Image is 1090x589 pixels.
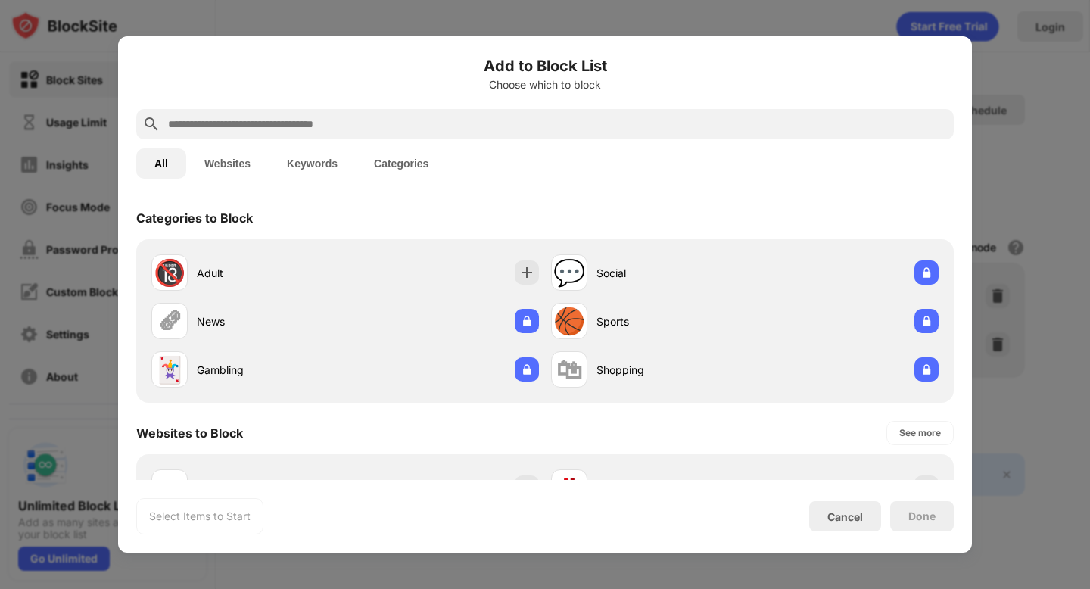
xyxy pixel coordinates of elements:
[197,313,345,329] div: News
[142,115,160,133] img: search.svg
[136,148,186,179] button: All
[596,265,745,281] div: Social
[186,148,269,179] button: Websites
[269,148,356,179] button: Keywords
[136,425,243,441] div: Websites to Block
[908,510,936,522] div: Done
[160,478,179,497] img: favicons
[553,306,585,337] div: 🏀
[356,148,447,179] button: Categories
[197,362,345,378] div: Gambling
[899,425,941,441] div: See more
[827,510,863,523] div: Cancel
[136,79,954,91] div: Choose which to block
[596,313,745,329] div: Sports
[157,306,182,337] div: 🗞
[149,509,251,524] div: Select Items to Start
[596,480,745,496] div: [DOMAIN_NAME]
[136,210,253,226] div: Categories to Block
[560,478,578,497] img: favicons
[154,354,185,385] div: 🃏
[154,257,185,288] div: 🔞
[197,265,345,281] div: Adult
[596,362,745,378] div: Shopping
[136,55,954,77] h6: Add to Block List
[553,257,585,288] div: 💬
[197,480,345,496] div: [DOMAIN_NAME]
[556,354,582,385] div: 🛍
